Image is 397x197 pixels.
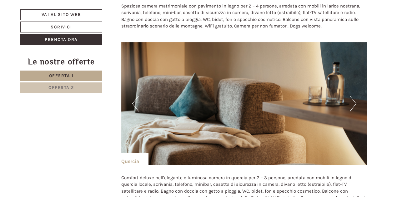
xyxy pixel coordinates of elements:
button: Previous [132,96,139,111]
a: Scrivici [20,22,102,32]
button: Invia [213,165,246,175]
div: Le nostre offerte [20,56,102,67]
a: Vai al sito web [20,9,102,20]
div: Hotel B&B Feldmessner [9,18,98,23]
span: Offerta 1 [49,73,74,78]
a: Prenota ora [20,34,102,45]
div: Quercia [121,153,148,165]
button: Next [350,96,356,111]
p: Spaziosa camera matrimoniale con pavimento in legno per 2 – 4 persone, arredata con mobili in lar... [121,3,368,30]
div: Buon giorno, come possiamo aiutarla? [5,17,101,36]
small: 10:10 [9,30,98,35]
img: image [121,42,368,165]
div: mercoledì [106,5,140,15]
span: Offerta 2 [48,85,74,90]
